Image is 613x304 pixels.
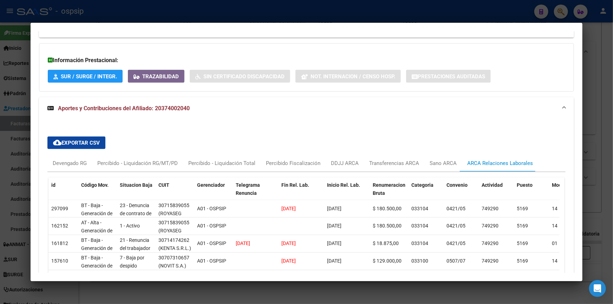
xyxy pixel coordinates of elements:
[266,159,320,167] div: Percibido Fiscalización
[517,223,528,229] span: 5169
[517,206,528,211] span: 5169
[188,159,255,167] div: Percibido - Liquidación Total
[446,258,465,264] span: 0507/07
[446,206,465,211] span: 0421/05
[327,241,341,246] span: [DATE]
[373,258,402,264] span: $ 129.000,00
[446,223,465,229] span: 0421/05
[120,203,151,240] span: 23 - Denuncia de contrato de trabajo por el empleador/ Art.242 LCT
[409,178,444,209] datatable-header-cell: Categoria
[236,241,250,246] span: [DATE]
[295,70,401,83] button: Not. Internacion / Censo Hosp.
[158,182,169,188] span: CUIT
[482,182,503,188] span: Actividad
[552,206,557,211] span: 14
[482,258,498,264] span: 749290
[51,241,68,246] span: 161812
[51,206,68,211] span: 297099
[120,223,140,229] span: 1 - Activo
[281,206,296,211] span: [DATE]
[370,178,409,209] datatable-header-cell: Renumeracion Bruta
[281,241,296,246] span: [DATE]
[158,246,191,251] span: (KENTA S.R.L.)
[47,137,105,149] button: Exportar CSV
[517,258,528,264] span: 5169
[411,241,428,246] span: 033104
[190,70,290,83] button: Sin Certificado Discapacidad
[197,182,225,188] span: Gerenciador
[194,178,233,209] datatable-header-cell: Gerenciador
[81,273,112,295] span: AT - Alta - Generación de clave
[411,223,428,229] span: 033104
[58,105,190,112] span: Aportes y Contribuciones del Afiliado: 20374002040
[197,223,226,229] span: A01 - OSPSIP
[142,73,179,80] span: Trazabilidad
[48,178,78,209] datatable-header-cell: id
[78,178,117,209] datatable-header-cell: Código Mov.
[467,159,533,167] div: ARCA Relaciones Laborales
[517,241,528,246] span: 5169
[81,238,112,259] span: BT - Baja - Generación de Clave
[158,254,189,262] div: 30707310657
[327,258,341,264] span: [DATE]
[158,237,189,245] div: 30714174262
[327,223,341,229] span: [DATE]
[373,223,402,229] span: $ 180.500,00
[411,182,433,188] span: Categoria
[51,182,56,188] span: id
[53,159,87,167] div: Devengado RG
[411,206,428,211] span: 033104
[158,219,189,227] div: 30715839055
[446,241,465,246] span: 0421/05
[117,178,156,209] datatable-header-cell: Situacion Baja
[446,182,468,188] span: Convenio
[53,140,100,146] span: Exportar CSV
[48,70,123,83] button: SUR / SURGE / INTEGR.
[81,255,112,277] span: BT - Baja - Generación de Clave
[552,241,557,246] span: 01
[281,258,296,264] span: [DATE]
[158,211,182,224] span: (ROYASEG S.R.L.)
[406,70,491,83] button: Prestaciones Auditadas
[51,223,68,229] span: 162152
[197,206,226,211] span: A01 - OSPSIP
[331,159,359,167] div: DDJJ ARCA
[48,56,565,65] h3: Información Prestacional:
[158,201,189,210] div: 30715839055
[552,258,557,264] span: 14
[279,178,324,209] datatable-header-cell: Fin Rel. Lab.
[482,206,498,211] span: 749290
[479,178,514,209] datatable-header-cell: Actividad
[97,159,178,167] div: Percibido - Liquidación RG/MT/PD
[236,182,260,196] span: Telegrama Renuncia
[61,73,117,80] span: SUR / SURGE / INTEGR.
[203,73,285,80] span: Sin Certificado Discapacidad
[158,272,189,280] div: 30707310657
[281,182,309,188] span: Fin Rel. Lab.
[197,258,226,264] span: A01 - OSPSIP
[197,241,226,246] span: A01 - OSPSIP
[128,70,184,83] button: Trazabilidad
[81,220,112,242] span: AT - Alta - Generación de clave
[373,206,402,211] span: $ 180.500,00
[418,73,485,80] span: Prestaciones Auditadas
[158,263,186,269] span: (NOVIT S.A.)
[158,228,182,242] span: (ROYASEG S.R.L.)
[430,159,457,167] div: Sano ARCA
[482,241,498,246] span: 749290
[120,255,144,269] span: 7 - Baja por despido
[53,138,61,147] mat-icon: cloud_download
[373,182,405,196] span: Renumeracion Bruta
[549,178,584,209] datatable-header-cell: Modalidad
[589,280,606,297] div: Open Intercom Messenger
[482,223,498,229] span: 749290
[120,182,152,188] span: Situacion Baja
[552,182,576,188] span: Modalidad
[81,203,112,224] span: BT - Baja - Generación de Clave
[369,159,419,167] div: Transferencias ARCA
[311,73,395,80] span: Not. Internacion / Censo Hosp.
[327,182,360,188] span: Inicio Rel. Lab.
[156,178,194,209] datatable-header-cell: CUIT
[120,238,150,283] span: 21 - Renuncia del trabajador / ART.240 - LCT / ART.64 Inc.a) L22248 y otras
[233,178,279,209] datatable-header-cell: Telegrama Renuncia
